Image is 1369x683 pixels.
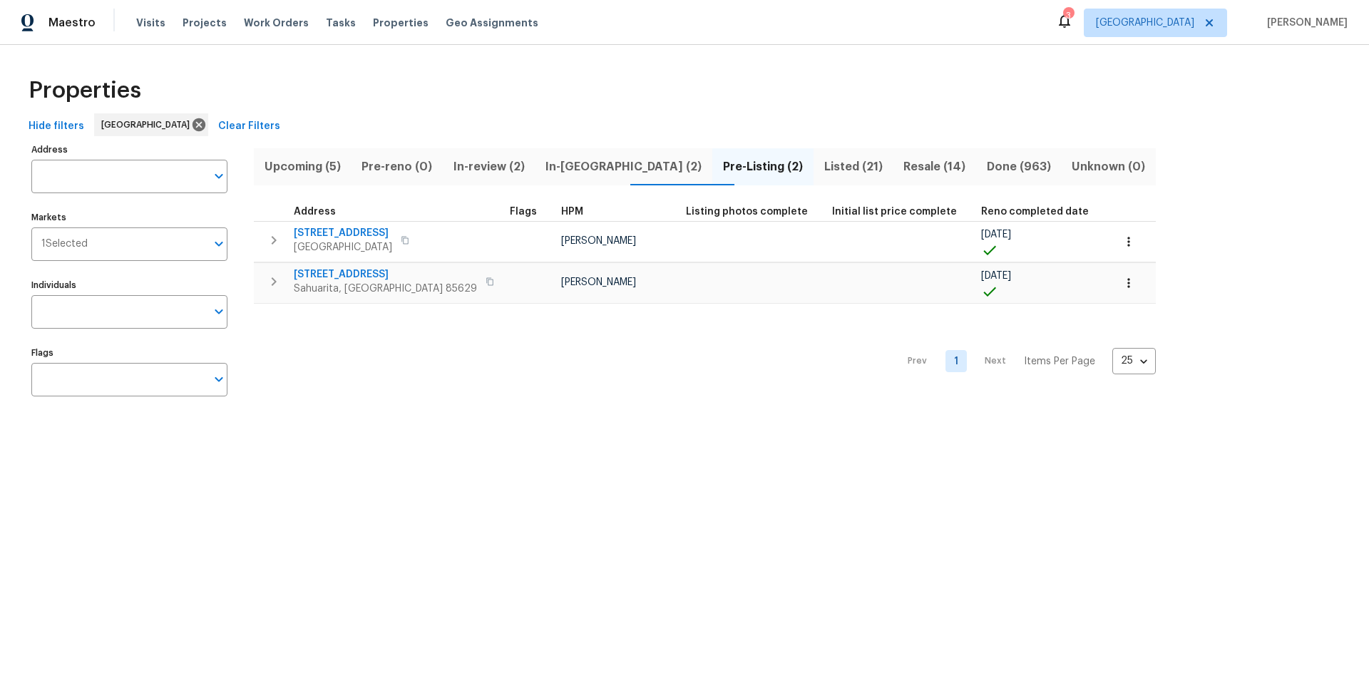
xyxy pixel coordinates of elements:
[136,16,165,30] span: Visits
[183,16,227,30] span: Projects
[446,16,538,30] span: Geo Assignments
[822,157,885,177] span: Listed (21)
[294,282,477,296] span: Sahuarita, [GEOGRAPHIC_DATA] 85629
[544,157,704,177] span: In-[GEOGRAPHIC_DATA] (2)
[31,349,227,357] label: Flags
[1112,342,1156,379] div: 25
[294,240,392,255] span: [GEOGRAPHIC_DATA]
[1261,16,1348,30] span: [PERSON_NAME]
[561,236,636,246] span: [PERSON_NAME]
[29,118,84,135] span: Hide filters
[31,145,227,154] label: Address
[48,16,96,30] span: Maestro
[721,157,805,177] span: Pre-Listing (2)
[326,18,356,28] span: Tasks
[832,207,957,217] span: Initial list price complete
[212,113,286,140] button: Clear Filters
[1096,16,1194,30] span: [GEOGRAPHIC_DATA]
[981,271,1011,281] span: [DATE]
[894,312,1156,411] nav: Pagination Navigation
[451,157,527,177] span: In-review (2)
[561,207,583,217] span: HPM
[510,207,537,217] span: Flags
[218,118,280,135] span: Clear Filters
[981,207,1089,217] span: Reno completed date
[945,350,967,372] a: Goto page 1
[686,207,808,217] span: Listing photos complete
[561,277,636,287] span: [PERSON_NAME]
[209,234,229,254] button: Open
[373,16,429,30] span: Properties
[262,157,343,177] span: Upcoming (5)
[294,226,392,240] span: [STREET_ADDRESS]
[29,83,141,98] span: Properties
[101,118,195,132] span: [GEOGRAPHIC_DATA]
[360,157,435,177] span: Pre-reno (0)
[23,113,90,140] button: Hide filters
[1063,9,1073,23] div: 3
[94,113,208,136] div: [GEOGRAPHIC_DATA]
[209,166,229,186] button: Open
[244,16,309,30] span: Work Orders
[31,281,227,289] label: Individuals
[209,302,229,322] button: Open
[1070,157,1148,177] span: Unknown (0)
[209,369,229,389] button: Open
[985,157,1053,177] span: Done (963)
[981,230,1011,240] span: [DATE]
[1024,354,1095,369] p: Items Per Page
[31,213,227,222] label: Markets
[901,157,968,177] span: Resale (14)
[294,267,477,282] span: [STREET_ADDRESS]
[41,238,88,250] span: 1 Selected
[294,207,336,217] span: Address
